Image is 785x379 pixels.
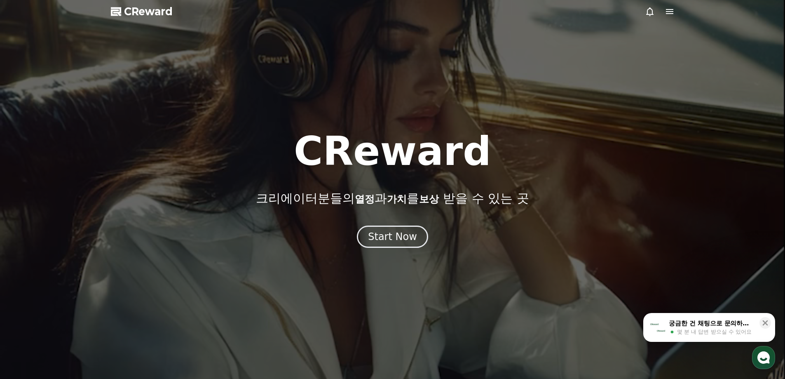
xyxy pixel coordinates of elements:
[294,132,491,171] h1: CReward
[368,230,417,243] div: Start Now
[256,191,529,206] p: 크리에이터분들의 과 를 받을 수 있는 곳
[111,5,173,18] a: CReward
[357,234,428,242] a: Start Now
[387,193,407,205] span: 가치
[419,193,439,205] span: 보상
[357,226,428,248] button: Start Now
[355,193,375,205] span: 열정
[124,5,173,18] span: CReward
